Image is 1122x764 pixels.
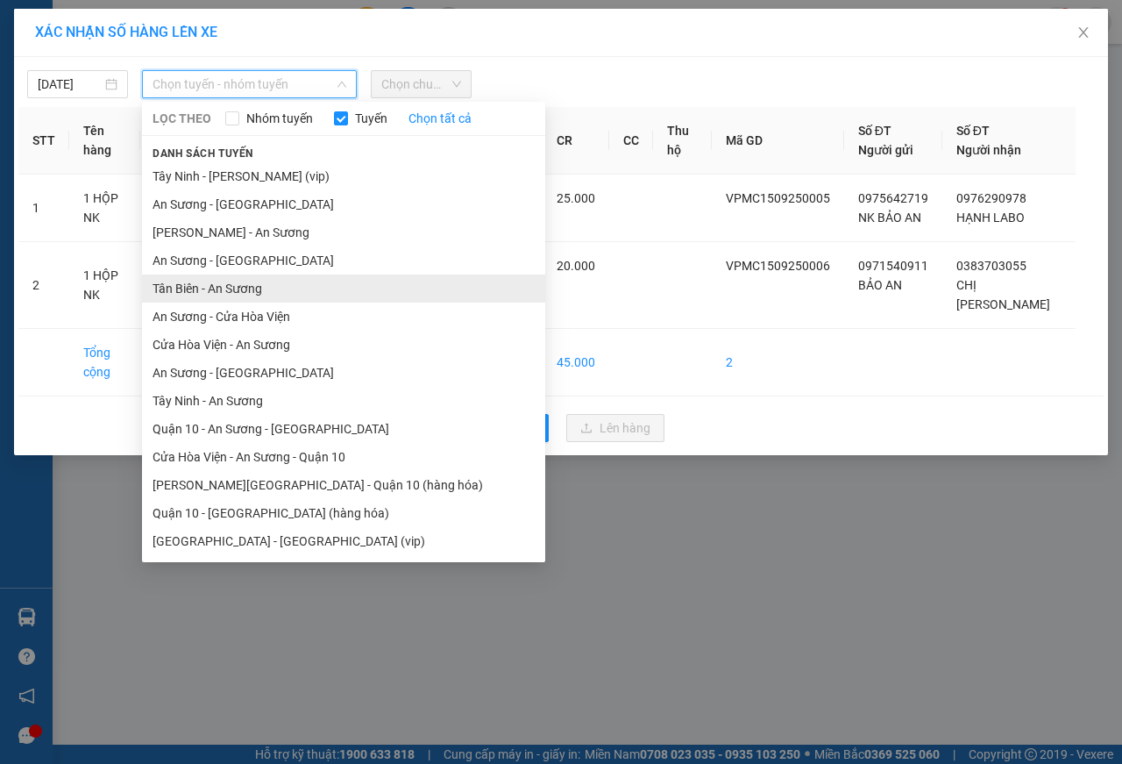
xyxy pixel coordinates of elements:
li: An Sương - [GEOGRAPHIC_DATA] [142,359,545,387]
span: 0975642719 [858,191,928,205]
li: [PERSON_NAME] - An Sương [142,218,545,246]
td: 1 HỘP NK [69,242,140,329]
span: Tuyến [348,109,394,128]
span: NK BẢO AN [858,211,921,225]
td: Tổng cộng [69,329,140,396]
td: 1 HỘP NK [69,175,140,242]
span: VPMC1509250005 [726,191,830,205]
span: close [1076,25,1090,39]
span: 0976290978 [956,191,1026,205]
span: In ngày: [5,127,107,138]
td: 2 [712,329,844,396]
li: [GEOGRAPHIC_DATA] - [GEOGRAPHIC_DATA] (vip) [142,527,545,555]
td: 45.000 [543,329,609,396]
li: Tây Ninh - [PERSON_NAME] (vip) [142,162,545,190]
strong: ĐỒNG PHƯỚC [138,10,240,25]
td: 2 [18,242,69,329]
span: Bến xe [GEOGRAPHIC_DATA] [138,28,236,50]
button: uploadLên hàng [566,414,664,442]
span: Số ĐT [858,124,891,138]
span: 20.000 [557,259,595,273]
button: Close [1059,9,1108,58]
th: Thu hộ [653,107,712,175]
span: 11:04:37 [DATE] [39,127,107,138]
span: CHỊ [PERSON_NAME] [956,278,1050,311]
li: Quận 10 - An Sương - [GEOGRAPHIC_DATA] [142,415,545,443]
li: Tân Biên - An Sương [142,275,545,303]
th: SL [140,107,182,175]
li: [PERSON_NAME][GEOGRAPHIC_DATA] - Quận 10 (hàng hóa) [142,471,545,499]
th: Tên hàng [69,107,140,175]
span: Danh sách tuyến [142,146,264,161]
th: CR [543,107,609,175]
span: Số ĐT [956,124,990,138]
li: Tây Ninh - An Sương [142,387,545,415]
span: Nhóm tuyến [239,109,320,128]
span: 0971540911 [858,259,928,273]
span: XÁC NHẬN SỐ HÀNG LÊN XE [35,24,217,40]
span: ----------------------------------------- [47,95,215,109]
span: BẢO AN [858,278,902,292]
span: HẠNH LABO [956,211,1025,225]
span: 0383703055 [956,259,1026,273]
span: Hotline: 19001152 [138,78,215,89]
span: VPMC1509250006 [726,259,830,273]
td: 1 [18,175,69,242]
li: An Sương - Cửa Hòa Viện [142,303,545,331]
span: LỌC THEO [153,109,211,128]
li: An Sương - [GEOGRAPHIC_DATA] [142,190,545,218]
span: down [337,79,347,89]
span: [PERSON_NAME]: [5,113,186,124]
li: Quận 10 - [GEOGRAPHIC_DATA] (hàng hóa) [142,499,545,527]
li: Cửa Hòa Viện - An Sương - Quận 10 [142,443,545,471]
input: 15/09/2025 [38,75,102,94]
img: logo [6,11,84,88]
li: Cửa Hòa Viện - An Sương [142,331,545,359]
span: VPMC1509250006 [88,111,187,125]
span: Người gửi [858,143,913,157]
span: Chọn chuyến [381,71,461,97]
th: CC [609,107,653,175]
li: An Sương - [GEOGRAPHIC_DATA] [142,246,545,275]
span: Chọn tuyến - nhóm tuyến [153,71,346,97]
th: STT [18,107,69,175]
span: Người nhận [956,143,1021,157]
span: 25.000 [557,191,595,205]
span: 01 Võ Văn Truyện, KP.1, Phường 2 [138,53,241,75]
th: Mã GD [712,107,844,175]
a: Chọn tất cả [408,109,472,128]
